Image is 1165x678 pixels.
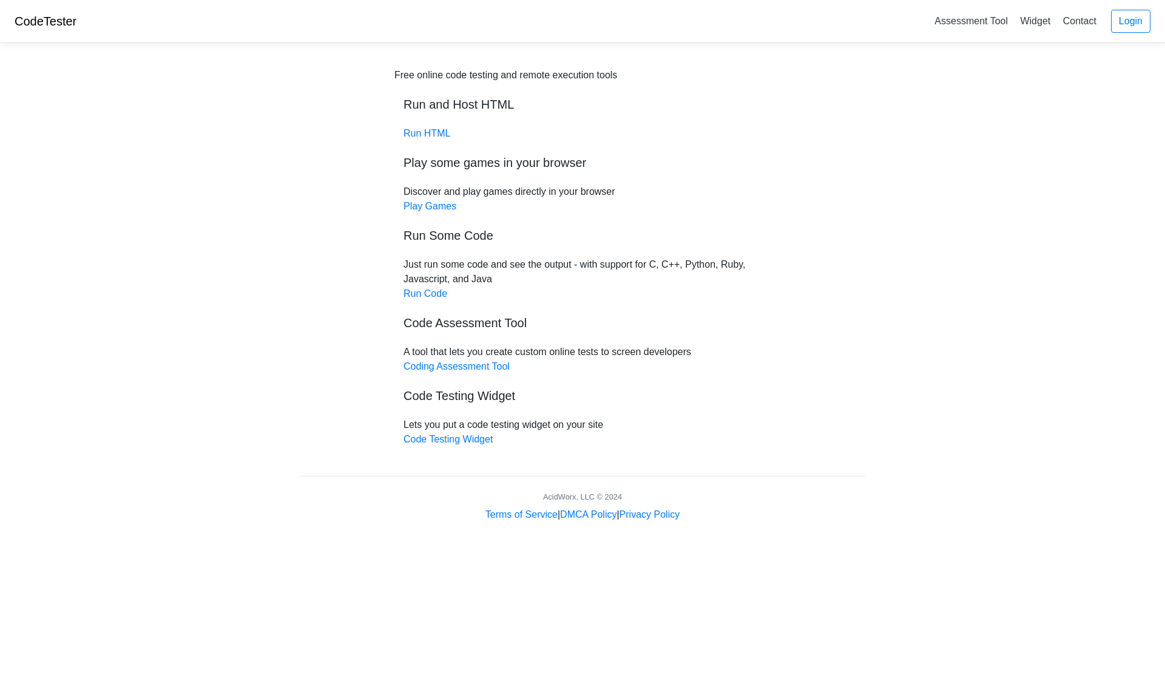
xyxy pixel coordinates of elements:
[404,97,761,112] h5: Run and Host HTML
[394,68,771,447] div: Discover and play games directly in your browser Just run some code and see the output - with sup...
[560,509,616,520] a: DMCA Policy
[1058,11,1101,31] a: Contact
[404,361,510,371] a: Coding Assessment Tool
[620,509,680,520] a: Privacy Policy
[404,228,761,243] h5: Run Some Code
[394,68,617,83] div: Free online code testing and remote execution tools
[485,507,680,522] div: | |
[404,434,493,444] a: Code Testing Widget
[1015,11,1055,31] a: Widget
[404,201,456,211] a: Play Games
[404,128,450,138] a: Run HTML
[404,388,761,403] h5: Code Testing Widget
[404,288,447,299] a: Run Code
[485,509,558,520] a: Terms of Service
[404,155,761,170] h5: Play some games in your browser
[543,491,622,503] div: AcidWorx, LLC © 2024
[404,316,761,330] h5: Code Assessment Tool
[15,15,76,28] a: CodeTester
[1111,10,1150,33] a: Login
[930,11,1013,31] a: Assessment Tool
